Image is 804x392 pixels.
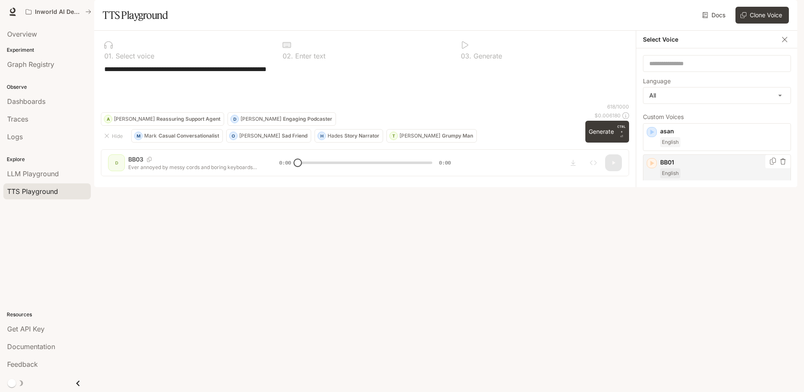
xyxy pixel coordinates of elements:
button: GenerateCTRL +⏎ [585,121,629,143]
p: Custom Voices [643,114,791,120]
p: 0 1 . [104,53,114,59]
div: A [104,112,112,126]
div: All [643,87,791,103]
p: Select voice [114,53,154,59]
p: ⏎ [617,124,626,139]
div: T [390,129,397,143]
p: [PERSON_NAME] [241,117,281,122]
p: Language [643,78,671,84]
p: Story Narrator [344,133,379,138]
p: [PERSON_NAME] [399,133,440,138]
p: Inworld AI Demos [35,8,82,16]
button: T[PERSON_NAME]Grumpy Man [386,129,477,143]
p: Enter text [293,53,325,59]
p: Reassuring Support Agent [156,117,220,122]
button: MMarkCasual Conversationalist [131,129,223,143]
span: English [660,168,680,178]
div: D [231,112,238,126]
p: Engaging Podcaster [283,117,332,122]
p: 618 / 1000 [607,103,629,110]
p: BB01 [660,158,787,167]
button: All workspaces [22,3,95,20]
button: O[PERSON_NAME]Sad Friend [226,129,311,143]
p: 0 3 . [461,53,471,59]
button: HHadesStory Narrator [315,129,383,143]
p: Casual Conversationalist [159,133,219,138]
p: asan [660,127,787,135]
div: O [230,129,237,143]
button: Hide [101,129,128,143]
button: A[PERSON_NAME]Reassuring Support Agent [101,112,224,126]
span: English [660,137,680,147]
div: M [135,129,142,143]
p: Hades [328,133,343,138]
button: Copy Voice ID [769,158,777,164]
h1: TTS Playground [103,7,168,24]
p: [PERSON_NAME] [239,133,280,138]
a: Docs [701,7,729,24]
button: D[PERSON_NAME]Engaging Podcaster [227,112,336,126]
p: 0 2 . [283,53,293,59]
button: Clone Voice [735,7,789,24]
p: Grumpy Man [442,133,473,138]
p: CTRL + [617,124,626,134]
p: Sad Friend [282,133,307,138]
p: [PERSON_NAME] [114,117,155,122]
p: Mark [144,133,157,138]
div: H [318,129,325,143]
p: Generate [471,53,502,59]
